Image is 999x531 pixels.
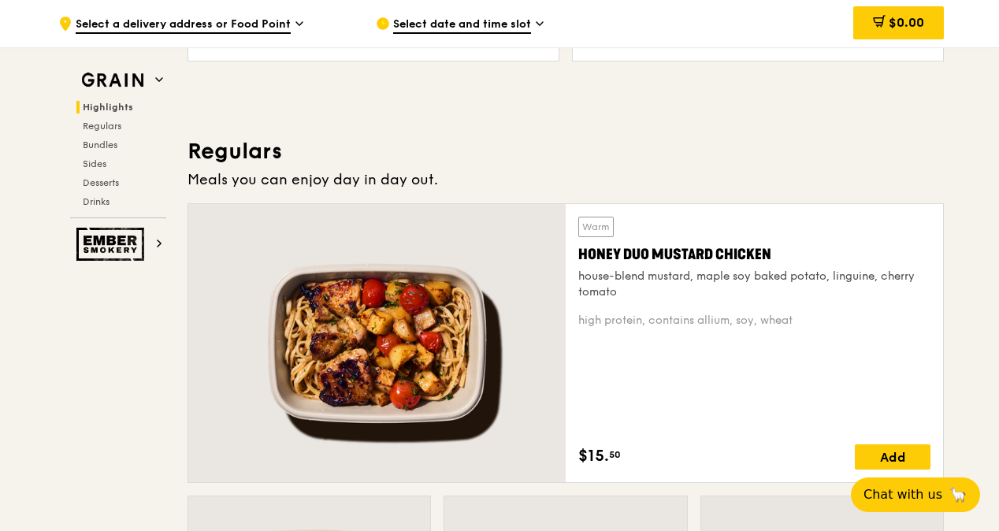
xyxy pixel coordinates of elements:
[578,313,930,329] div: high protein, contains allium, soy, wheat
[83,102,133,113] span: Highlights
[83,139,117,150] span: Bundles
[76,17,291,34] span: Select a delivery address or Food Point
[76,228,149,261] img: Ember Smokery web logo
[470,23,546,48] div: Add
[863,485,942,504] span: Chat with us
[578,217,614,237] div: Warm
[83,177,119,188] span: Desserts
[83,121,121,132] span: Regulars
[393,17,531,34] span: Select date and time slot
[188,137,944,165] h3: Regulars
[855,23,930,48] div: Add
[949,485,967,504] span: 🦙
[609,448,621,461] span: 50
[578,444,609,468] span: $15.
[855,444,930,470] div: Add
[851,477,980,512] button: Chat with us🦙
[76,66,149,95] img: Grain web logo
[188,169,944,191] div: Meals you can enjoy day in day out.
[578,243,930,265] div: Honey Duo Mustard Chicken
[889,15,924,30] span: $0.00
[578,269,930,300] div: house-blend mustard, maple soy baked potato, linguine, cherry tomato
[83,158,106,169] span: Sides
[83,196,110,207] span: Drinks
